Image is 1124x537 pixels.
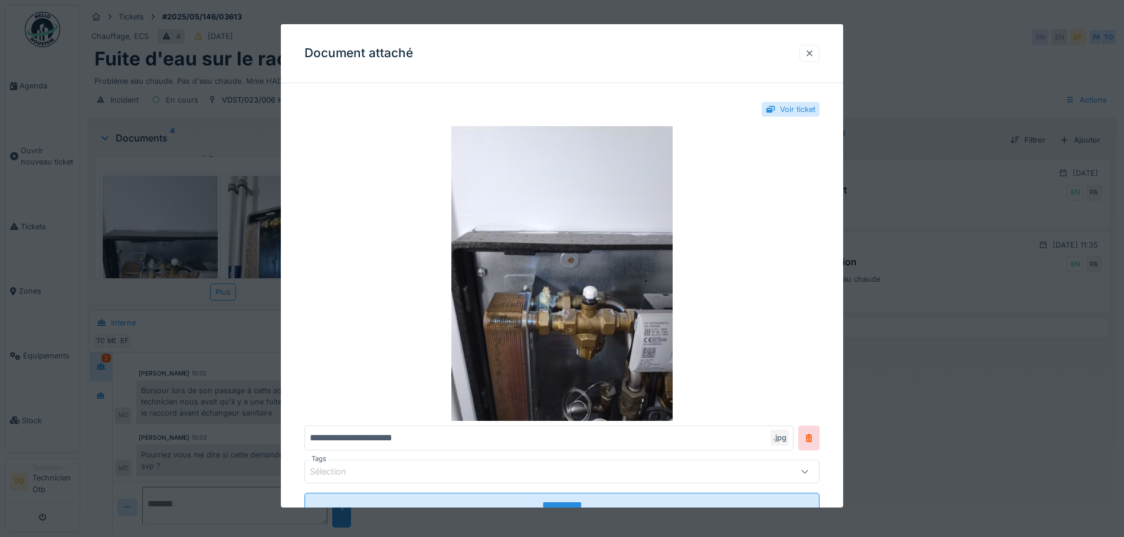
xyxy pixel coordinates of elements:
[310,465,363,478] div: Sélection
[304,46,413,61] h3: Document attaché
[304,126,820,421] img: 9ab98369-7fc3-49ca-810a-60c233f445f3-IMG_20250428_114520_536.jpg
[309,454,329,464] label: Tags
[780,104,815,115] div: Voir ticket
[771,430,789,446] div: .jpg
